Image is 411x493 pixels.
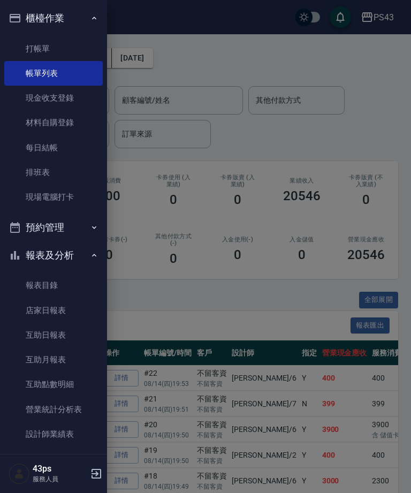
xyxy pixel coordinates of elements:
[4,110,103,135] a: 材料自購登錄
[33,464,87,474] h5: 43ps
[4,298,103,323] a: 店家日報表
[4,241,103,269] button: 報表及分析
[4,446,103,471] a: 設計師日報表
[4,4,103,32] button: 櫃檯作業
[4,185,103,209] a: 現場電腦打卡
[4,397,103,422] a: 營業統計分析表
[4,422,103,446] a: 設計師業績表
[4,347,103,372] a: 互助月報表
[4,86,103,110] a: 現金收支登錄
[4,372,103,397] a: 互助點數明細
[33,474,87,484] p: 服務人員
[4,160,103,185] a: 排班表
[4,135,103,160] a: 每日結帳
[4,61,103,86] a: 帳單列表
[4,323,103,347] a: 互助日報表
[4,214,103,241] button: 預約管理
[4,273,103,298] a: 報表目錄
[4,36,103,61] a: 打帳單
[9,463,30,484] img: Person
